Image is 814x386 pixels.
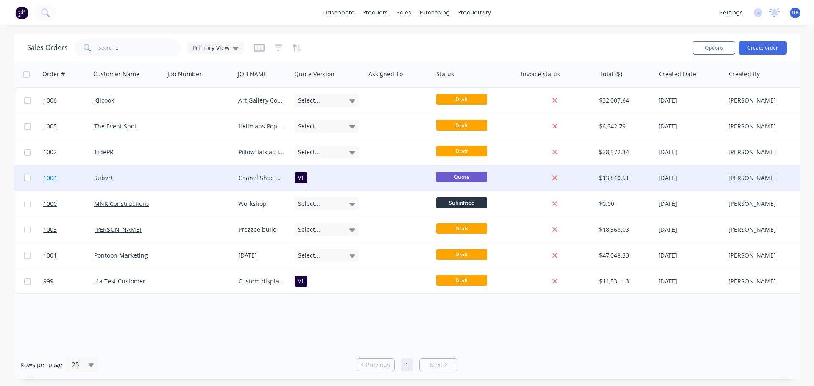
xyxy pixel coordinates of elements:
[599,174,649,182] div: $13,810.51
[436,94,487,105] span: Draft
[94,148,114,156] a: TidePR
[436,70,454,78] div: Status
[298,122,320,131] span: Select...
[295,172,307,183] div: V1
[436,172,487,182] span: Quote
[94,251,148,259] a: Pontoon Marketing
[42,70,65,78] div: Order #
[658,148,722,156] div: [DATE]
[238,200,285,208] div: Workshop
[98,39,181,56] input: Search...
[298,148,320,156] span: Select...
[368,70,403,78] div: Assigned To
[94,200,149,208] a: MNR Constructions
[436,275,487,286] span: Draft
[27,44,68,52] h1: Sales Orders
[429,361,443,369] span: Next
[353,358,461,371] ul: Pagination
[599,200,649,208] div: $0.00
[15,6,28,19] img: Factory
[658,225,722,234] div: [DATE]
[238,174,285,182] div: Chanel Shoe Modules
[43,269,94,294] a: 999
[599,122,649,131] div: $6,642.79
[238,277,285,286] div: Custom display shelving
[599,96,649,105] div: $32,007.64
[436,146,487,156] span: Draft
[94,277,145,285] a: .1a Test Customer
[658,122,722,131] div: [DATE]
[454,6,495,19] div: productivity
[20,361,62,369] span: Rows per page
[238,122,285,131] div: Hellmans Pop up
[401,358,413,371] a: Page 1 is your current page
[43,148,57,156] span: 1002
[43,191,94,217] a: 1000
[599,70,622,78] div: Total ($)
[658,251,722,260] div: [DATE]
[298,200,320,208] span: Select...
[436,223,487,234] span: Draft
[436,197,487,208] span: Submitted
[298,96,320,105] span: Select...
[420,361,457,369] a: Next page
[192,43,229,52] span: Primary View
[43,225,57,234] span: 1003
[599,277,649,286] div: $11,531.13
[43,251,57,260] span: 1001
[43,88,94,113] a: 1006
[43,174,57,182] span: 1004
[357,361,394,369] a: Previous page
[43,114,94,139] a: 1005
[599,148,649,156] div: $28,572.34
[94,122,137,130] a: The Event Spot
[298,225,320,234] span: Select...
[319,6,359,19] a: dashboard
[693,41,735,55] button: Options
[43,96,57,105] span: 1006
[43,122,57,131] span: 1005
[238,225,285,234] div: Prezzee build
[43,165,94,191] a: 1004
[238,251,285,260] div: [DATE]
[715,6,747,19] div: settings
[659,70,696,78] div: Created Date
[238,70,267,78] div: JOB NAME
[43,277,53,286] span: 999
[729,70,760,78] div: Created By
[43,200,57,208] span: 1000
[167,70,202,78] div: Job Number
[658,96,722,105] div: [DATE]
[739,41,787,55] button: Create order
[94,96,114,104] a: Kilcook
[295,276,307,287] div: V1
[436,249,487,260] span: Draft
[94,174,113,182] a: Subvrt
[238,96,285,105] div: Art Gallery Construction items
[599,225,649,234] div: $18,368.03
[238,148,285,156] div: Pillow Talk activation
[392,6,415,19] div: sales
[298,251,320,260] span: Select...
[792,9,799,17] span: DB
[436,120,487,131] span: Draft
[43,243,94,268] a: 1001
[415,6,454,19] div: purchasing
[43,139,94,165] a: 1002
[658,174,722,182] div: [DATE]
[521,70,560,78] div: Invoice status
[658,277,722,286] div: [DATE]
[94,225,142,233] a: [PERSON_NAME]
[599,251,649,260] div: $47,048.33
[294,70,335,78] div: Quote Version
[359,6,392,19] div: products
[43,217,94,242] a: 1003
[93,70,139,78] div: Customer Name
[658,200,722,208] div: [DATE]
[366,361,390,369] span: Previous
